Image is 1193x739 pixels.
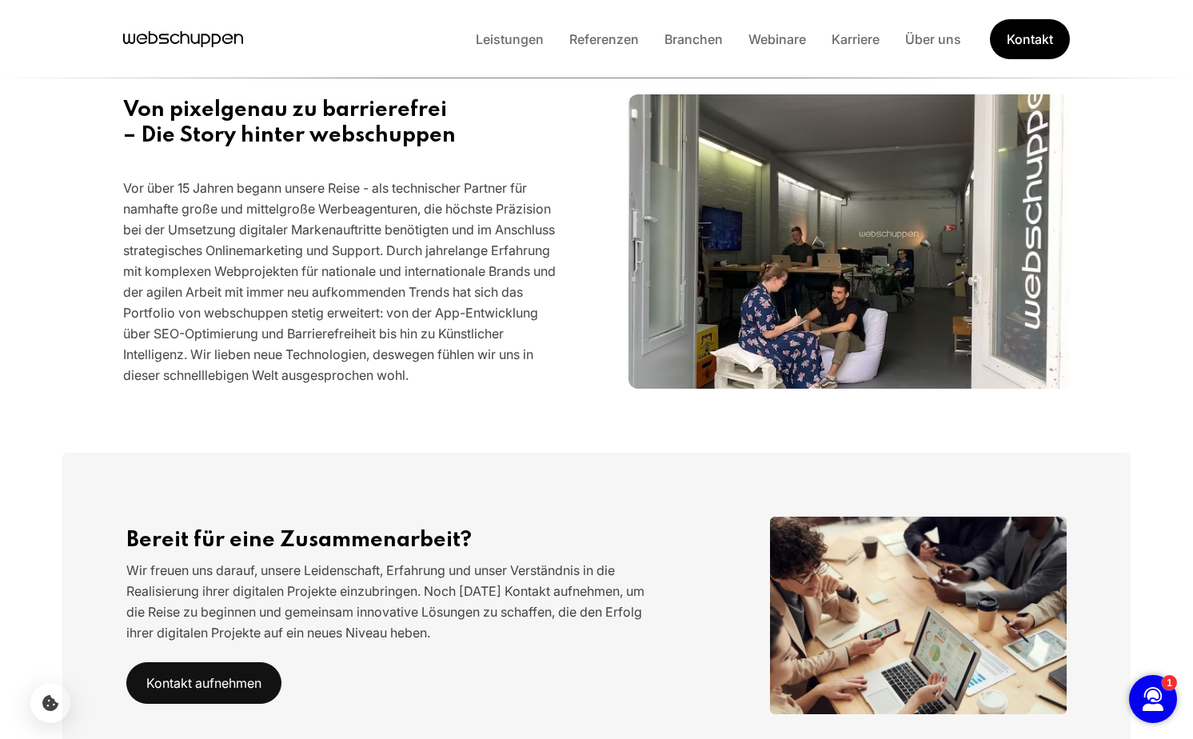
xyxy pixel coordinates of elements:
[770,517,1067,714] img: cta-image
[123,98,565,149] h2: Von pixelgenau zu barrierefrei – Die Story hinter webschuppen
[736,31,819,47] a: Webinare
[126,528,664,553] h2: Bereit für eine Zusammenarbeit?
[54,18,59,30] span: 1
[652,31,736,47] a: Branchen
[30,683,70,723] button: Cookie-Einstellungen öffnen
[123,27,243,51] a: Hauptseite besuchen
[990,19,1070,59] a: Get Started
[126,560,664,643] p: Wir freuen uns darauf, unsere Leidenschaft, Erfahrung und unser Verständnis in die Realisierung i...
[463,31,557,47] a: Leistungen
[628,52,1070,432] img: Ein magentafarbenes Schild mit einem weißen Piktogramm einer Person im Rollstuhl und einem Pfeil ...
[123,178,565,385] p: Vor über 15 Jahren begann unsere Reise - als technischer Partner für namhafte große und mittelgro...
[819,31,892,47] a: Karriere
[126,662,281,704] a: Kontakt aufnehmen
[557,31,652,47] a: Referenzen
[892,31,974,47] a: Über uns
